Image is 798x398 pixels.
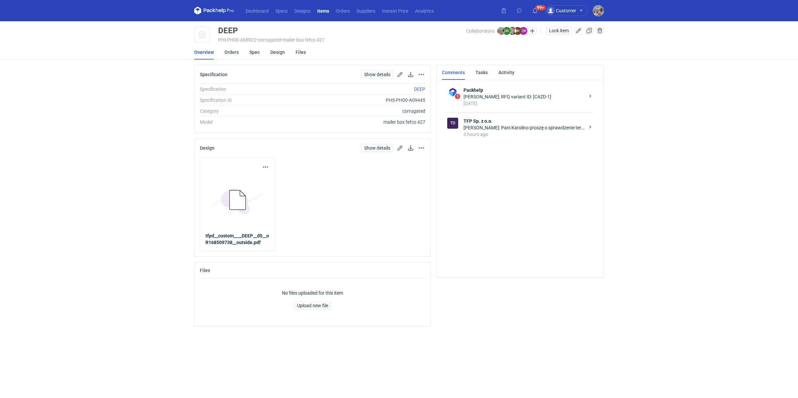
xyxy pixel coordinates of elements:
[503,27,511,35] figcaption: NS
[464,87,585,93] strong: Packhelp
[200,72,227,77] h2: Specification
[475,65,488,80] a: Tasks
[546,27,572,35] button: Lock item
[407,70,415,78] button: Download specification
[262,163,270,171] button: Actions
[497,27,505,35] img: Michał Palasek
[282,290,343,296] p: No files uploaded for this item
[447,118,458,129] div: TFP Sp. z o.o.
[396,70,404,78] button: Edit spec
[530,5,540,16] button: 99+
[290,119,425,125] div: mailer box fefco 427
[575,27,583,35] button: Edit item
[508,27,516,35] img: Maciej Sikora
[314,7,332,15] a: Items
[272,7,291,15] a: Specs
[466,28,494,34] span: Collaborators
[464,100,585,107] div: [DATE]
[596,27,604,35] button: Delete item
[249,45,260,60] a: Spec
[549,28,569,33] span: Lock item
[361,70,393,78] a: Show details
[545,5,593,16] button: Customer
[447,87,458,98] img: Packhelp
[464,124,585,131] div: [PERSON_NAME]: Pani Karolino proszę o sprawdzenie teraz
[290,97,425,103] div: PHS-PH00-A09445
[218,27,238,35] div: DEEP
[361,144,393,152] a: Show details
[290,108,425,114] div: corrugated
[242,7,272,15] a: Dashboard
[270,45,285,60] a: Design
[297,303,328,308] span: Upload new file
[224,45,239,60] a: Orders
[417,144,425,152] button: Actions
[332,7,353,15] a: Orders
[593,5,604,16] img: Michał Palasek
[291,7,314,15] a: Designs
[256,37,281,43] span: • corrugated
[205,233,269,245] strong: tfpd__custom____DEEP__d0__oR168509738__outside.pdf
[200,268,210,273] h2: Files
[353,7,379,15] a: Suppliers
[194,45,214,60] a: Overview
[379,7,412,15] a: Instant Price
[200,119,290,125] div: Model
[442,65,465,80] a: Comments
[417,70,425,78] button: Actions
[414,86,425,92] a: DEEP
[519,27,527,35] figcaption: EW
[547,7,576,15] div: Customer
[464,93,585,100] div: [PERSON_NAME]: RFQ variant ID: [CAZD-1]
[412,7,437,15] a: Analytics
[407,144,415,152] button: Download design
[455,94,460,99] span: 1
[447,118,458,129] figcaption: To
[294,302,331,310] button: Upload new file
[200,108,290,114] div: Category
[205,232,270,246] a: tfpd__custom____DEEP__d0__oR168509738__outside.pdf
[194,7,234,15] svg: Packhelp Pro
[200,86,290,92] div: Specification
[528,27,537,35] button: Edit collaborators
[498,65,514,80] a: Activity
[464,131,585,138] div: 3 hours ago
[296,45,306,60] a: Files
[200,97,290,103] div: Specification ID
[200,145,214,151] h2: Design
[281,37,325,43] span: • mailer box fefco 427
[585,27,593,35] button: Duplicate Item
[218,37,466,43] div: PHI-PH00-A08922
[464,118,585,124] strong: TFP Sp. z o.o.
[514,27,522,35] figcaption: KI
